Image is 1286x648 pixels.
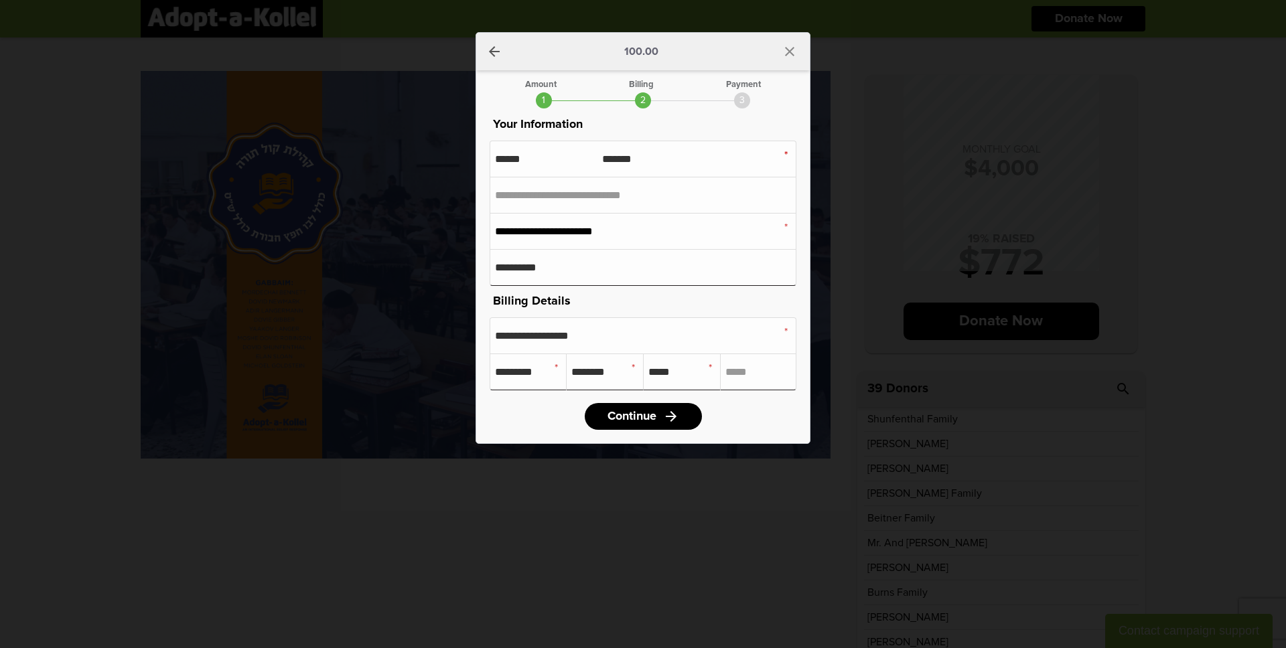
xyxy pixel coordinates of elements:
div: 3 [734,92,750,108]
div: Billing [629,80,654,89]
i: close [782,44,798,60]
i: arrow_forward [663,408,679,424]
p: 100.00 [624,46,658,57]
div: 1 [536,92,552,108]
div: 2 [635,92,651,108]
p: Your Information [490,115,796,134]
span: Continue [608,410,656,422]
div: Amount [525,80,557,89]
div: Payment [726,80,761,89]
a: Continuearrow_forward [585,403,702,430]
p: Billing Details [490,292,796,311]
a: arrow_back [486,44,502,60]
